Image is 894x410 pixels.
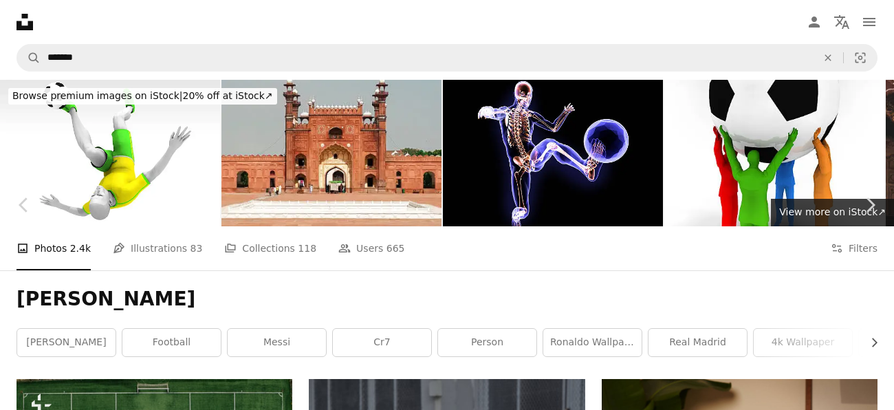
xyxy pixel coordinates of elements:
[228,329,326,356] a: messi
[828,8,855,36] button: Language
[648,329,747,356] a: real madrid
[386,241,405,256] span: 665
[543,329,642,356] a: ronaldo wallpaper
[438,329,536,356] a: person
[855,8,883,36] button: Menu
[8,88,277,105] div: 20% off at iStock ↗
[333,329,431,356] a: cr7
[17,329,116,356] a: [PERSON_NAME]
[17,45,41,71] button: Search Unsplash
[221,80,441,226] img: A serene view of the Badshahi Mosque's courtyard, reflecting the beauty of the structure,Lahore P...
[771,199,894,226] a: View more on iStock↗
[754,329,852,356] a: 4k wallpaper
[443,80,663,226] img: X-Ray Soccer
[779,206,886,217] span: View more on iStock ↗
[17,44,877,72] form: Find visuals sitewide
[844,45,877,71] button: Visual search
[813,45,843,71] button: Clear
[846,139,894,271] a: Next
[800,8,828,36] a: Log in / Sign up
[862,329,877,356] button: scroll list to the right
[831,226,877,270] button: Filters
[190,241,203,256] span: 83
[122,329,221,356] a: football
[224,226,316,270] a: Collections 118
[17,14,33,30] a: Home — Unsplash
[664,80,884,226] img: The Unifying Power of Football
[12,90,182,101] span: Browse premium images on iStock |
[17,287,877,312] h1: [PERSON_NAME]
[113,226,202,270] a: Illustrations 83
[338,226,404,270] a: Users 665
[298,241,316,256] span: 118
